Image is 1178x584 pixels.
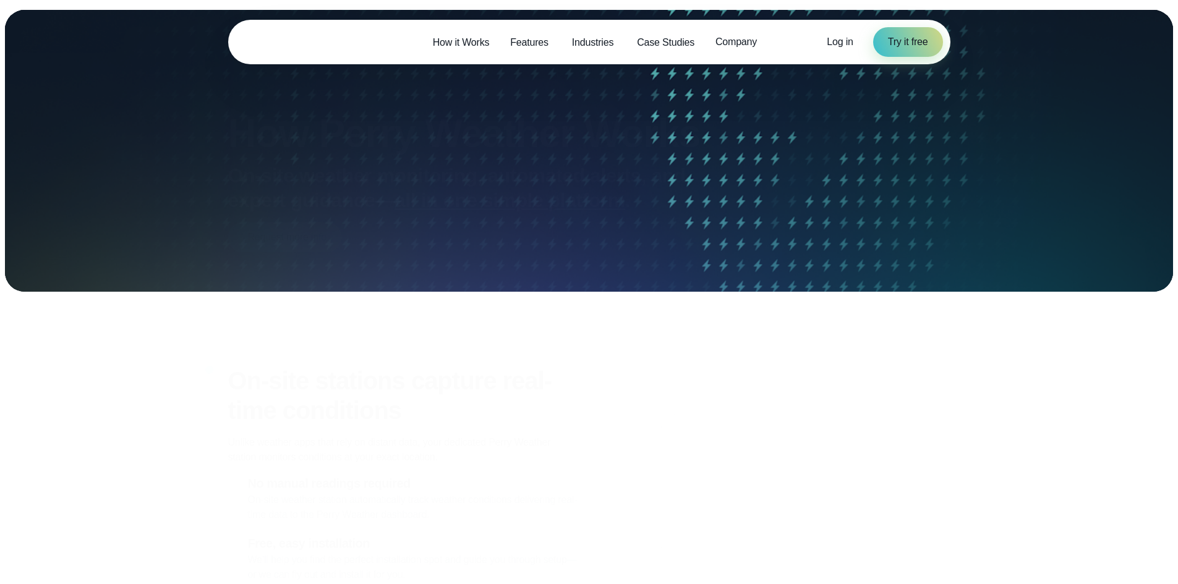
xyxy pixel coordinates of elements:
[715,35,757,49] span: Company
[422,30,500,55] a: How it Works
[827,35,853,49] a: Log in
[888,35,928,49] span: Try it free
[433,35,490,50] span: How it Works
[827,36,853,47] span: Log in
[626,30,705,55] a: Case Studies
[510,35,548,50] span: Features
[572,35,613,50] span: Industries
[873,27,943,57] a: Try it free
[637,35,694,50] span: Case Studies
